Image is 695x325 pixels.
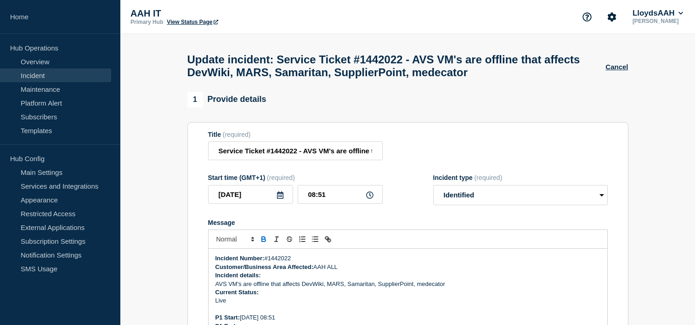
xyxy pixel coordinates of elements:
[296,234,309,245] button: Toggle ordered list
[577,7,597,27] button: Support
[283,234,296,245] button: Toggle strikethrough text
[130,19,163,25] p: Primary Hub
[208,141,383,160] input: Title
[187,92,203,107] span: 1
[167,19,218,25] a: View Status Page
[215,314,600,322] p: [DATE] 08:51
[223,131,251,138] span: (required)
[433,185,608,205] select: Incident type
[212,234,257,245] span: Font size
[631,9,685,18] button: LloydsAAH
[433,174,608,181] div: Incident type
[187,53,606,79] h1: Update incident: Service Ticket #1442022 - AVS VM's are offline that affects DevWiki, MARS, Samar...
[215,280,600,288] p: AVS VM's are offline that affects DevWiki, MARS, Samaritan, SupplierPoint, medecator
[602,7,622,27] button: Account settings
[215,254,600,263] p: #1442022
[215,314,240,321] strong: P1 Start:
[298,185,383,204] input: HH:MM
[187,92,266,107] div: Provide details
[270,234,283,245] button: Toggle italic text
[208,131,383,138] div: Title
[215,289,259,296] strong: Current Status:
[475,174,503,181] span: (required)
[215,263,600,271] p: AAH ALL
[322,234,334,245] button: Toggle link
[267,174,295,181] span: (required)
[208,185,293,204] input: YYYY-MM-DD
[605,63,628,71] button: Cancel
[208,219,608,226] div: Message
[257,234,270,245] button: Toggle bold text
[631,18,685,24] p: [PERSON_NAME]
[208,174,383,181] div: Start time (GMT+1)
[215,255,265,262] strong: Incident Number:
[215,263,314,270] strong: Customer/Business Area Affected:
[130,8,314,19] p: AAH IT
[215,297,600,305] p: Live
[309,234,322,245] button: Toggle bulleted list
[215,272,261,279] strong: Incident details:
